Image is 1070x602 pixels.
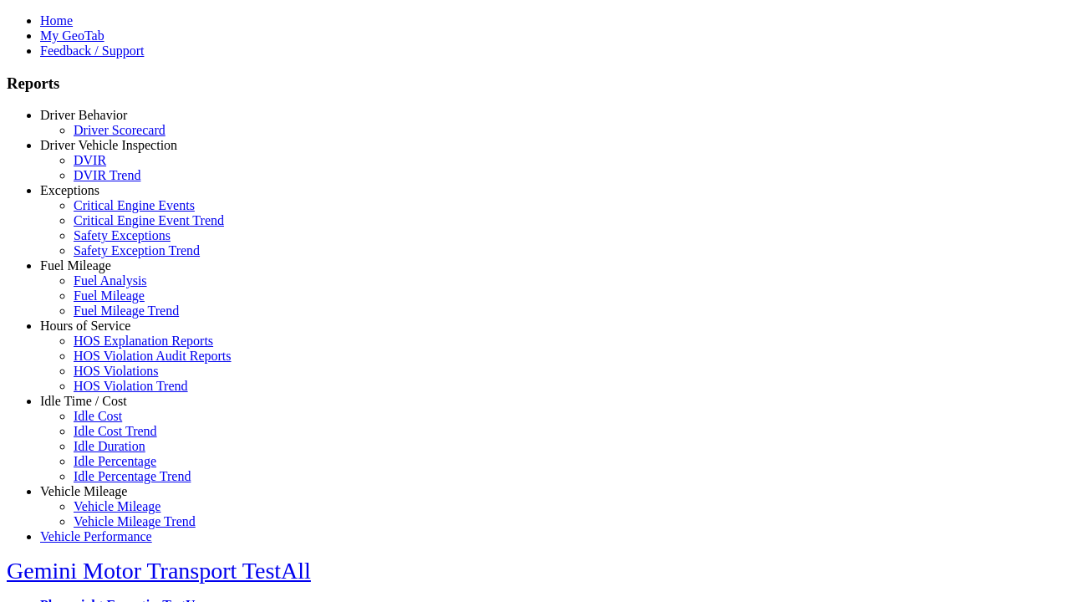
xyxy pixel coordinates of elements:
[74,243,200,258] a: Safety Exception Trend
[74,168,140,182] a: DVIR Trend
[74,123,166,137] a: Driver Scorecard
[74,273,147,288] a: Fuel Analysis
[74,198,195,212] a: Critical Engine Events
[74,379,188,393] a: HOS Violation Trend
[40,108,127,122] a: Driver Behavior
[40,529,152,543] a: Vehicle Performance
[40,484,127,498] a: Vehicle Mileage
[74,288,145,303] a: Fuel Mileage
[74,364,158,378] a: HOS Violations
[74,439,145,453] a: Idle Duration
[74,499,160,513] a: Vehicle Mileage
[40,138,177,152] a: Driver Vehicle Inspection
[74,424,157,438] a: Idle Cost Trend
[7,74,1063,93] h3: Reports
[40,183,99,197] a: Exceptions
[7,558,311,584] a: Gemini Motor Transport TestAll
[74,349,232,363] a: HOS Violation Audit Reports
[40,258,111,273] a: Fuel Mileage
[40,28,104,43] a: My GeoTab
[74,228,171,242] a: Safety Exceptions
[40,319,130,333] a: Hours of Service
[74,409,122,423] a: Idle Cost
[74,454,156,468] a: Idle Percentage
[40,394,127,408] a: Idle Time / Cost
[74,514,196,528] a: Vehicle Mileage Trend
[40,43,144,58] a: Feedback / Support
[74,213,224,227] a: Critical Engine Event Trend
[74,334,213,348] a: HOS Explanation Reports
[74,304,179,318] a: Fuel Mileage Trend
[40,13,73,28] a: Home
[74,153,106,167] a: DVIR
[74,469,191,483] a: Idle Percentage Trend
